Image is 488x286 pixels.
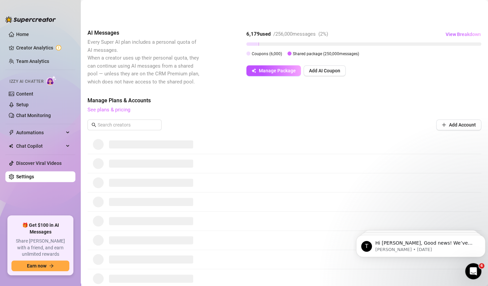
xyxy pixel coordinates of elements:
button: Earn nowarrow-right [11,260,69,271]
span: arrow-right [49,263,54,268]
a: Team Analytics [16,59,49,64]
span: 🎁 Get $100 in AI Messages [11,222,69,235]
input: Search creators [98,121,152,129]
span: ( 2 %) [318,31,328,37]
span: plus [442,122,446,127]
a: Creator Analytics exclamation-circle [16,42,70,53]
span: Izzy AI Chatter [9,78,43,85]
a: Content [16,91,33,97]
a: Chat Monitoring [16,113,51,118]
iframe: Intercom live chat [465,263,481,279]
span: AI Messages [88,29,201,37]
span: thunderbolt [9,130,14,135]
a: Discover Viral Videos [16,160,62,166]
button: View Breakdown [445,29,481,40]
span: Chat Copilot [16,141,64,151]
strong: 6,179 used [246,31,271,37]
span: Coupons ( 6,000 ) [252,51,282,56]
a: See plans & pricing [88,107,130,113]
a: Setup [16,102,29,107]
button: Add AI Coupon [304,65,346,76]
a: Settings [16,174,34,179]
img: logo-BBDzfeDw.svg [5,16,56,23]
span: Every Super AI plan includes a personal quota of AI messages. When a creator uses up their person... [88,39,199,85]
a: Home [16,32,29,37]
span: Automations [16,127,64,138]
span: View Breakdown [446,32,481,37]
span: Shared package ( 250,000 messages) [293,51,359,56]
span: Manage Package [259,68,296,73]
span: search [92,122,96,127]
span: Add Account [449,122,476,128]
img: Chat Copilot [9,144,13,148]
span: Share [PERSON_NAME] with a friend, and earn unlimited rewards [11,238,69,258]
iframe: Intercom notifications message [353,221,488,268]
span: Manage Plans & Accounts [88,97,481,105]
button: Manage Package [246,65,301,76]
button: Add Account [436,119,481,130]
span: 6 [479,263,484,269]
span: Add AI Coupon [309,68,340,73]
span: Earn now [27,263,46,269]
img: AI Chatter [46,76,57,85]
span: / 256,000 messages [273,31,316,37]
